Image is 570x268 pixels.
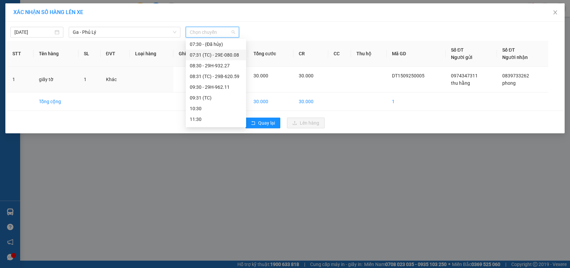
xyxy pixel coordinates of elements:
span: Chuyển phát nhanh: [GEOGRAPHIC_DATA] - [GEOGRAPHIC_DATA] [4,29,62,53]
span: down [173,30,177,34]
th: STT [7,41,34,67]
span: 0974347311 [451,73,478,78]
button: Close [546,3,565,22]
span: Chọn chuyến [190,27,235,37]
div: 09:30 - 29H-962.11 [190,83,242,91]
span: 1 [84,77,87,82]
span: Người gửi [451,55,472,60]
th: Tên hàng [34,41,78,67]
div: 07:30 - (Đã hủy) [190,41,242,48]
span: Ga - Phủ Lý [73,27,176,37]
th: SL [78,41,101,67]
th: CR [293,41,328,67]
th: Ghi chú [173,41,210,67]
td: 30.000 [293,92,328,111]
span: Số ĐT [502,47,515,53]
span: rollback [251,121,255,126]
span: 30.000 [299,73,313,78]
th: Loại hàng [130,41,173,67]
span: phong [502,80,516,86]
input: 15/09/2025 [14,28,53,36]
th: CC [328,41,351,67]
div: 08:31 (TC) - 29B-620.59 [190,73,242,80]
span: 0839733262 [502,73,529,78]
span: DT1509250005 [392,73,424,78]
span: XÁC NHẬN SỐ HÀNG LÊN XE [13,9,83,15]
span: Quay lại [258,119,275,127]
td: giấy tờ [34,67,78,92]
span: Số ĐT [451,47,464,53]
td: Tổng cộng [34,92,78,111]
th: Tổng cước [248,41,293,67]
td: Khác [101,67,130,92]
td: 30.000 [248,92,293,111]
td: 1 [7,67,34,92]
th: ĐVT [101,41,130,67]
strong: CÔNG TY TNHH DỊCH VỤ DU LỊCH THỜI ĐẠI [6,5,60,27]
span: DT1509250005 [63,45,103,52]
button: uploadLên hàng [287,118,325,128]
span: thu hằng [451,80,470,86]
div: 11:30 [190,116,242,123]
img: logo [2,24,4,58]
div: 09:31 (TC) [190,94,242,102]
button: rollbackQuay lại [245,118,280,128]
div: 10:30 [190,105,242,112]
td: 1 [387,92,446,111]
div: 07:31 (TC) - 29E-080.08 [190,51,242,59]
th: Mã GD [387,41,446,67]
div: 08:30 - 29H-932.27 [190,62,242,69]
span: 30.000 [253,73,268,78]
th: Thu hộ [351,41,386,67]
span: close [553,10,558,15]
span: Người nhận [502,55,528,60]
